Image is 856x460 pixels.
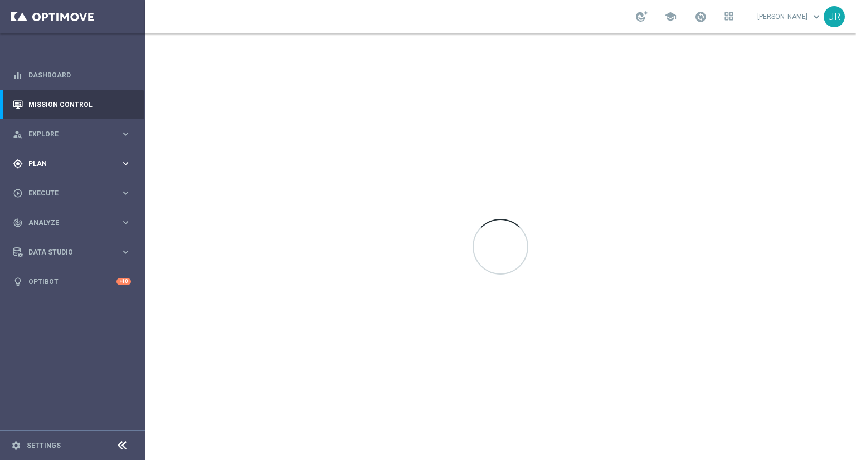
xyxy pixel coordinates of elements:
a: Dashboard [28,60,131,90]
button: play_circle_outline Execute keyboard_arrow_right [12,189,132,198]
div: Analyze [13,218,120,228]
button: Data Studio keyboard_arrow_right [12,248,132,257]
div: Optibot [13,267,131,296]
span: Explore [28,131,120,138]
button: lightbulb Optibot +10 [12,277,132,286]
span: Analyze [28,219,120,226]
span: keyboard_arrow_down [810,11,823,23]
a: Settings [27,442,61,449]
i: settings [11,441,21,451]
i: equalizer [13,70,23,80]
button: equalizer Dashboard [12,71,132,80]
i: keyboard_arrow_right [120,247,131,257]
button: track_changes Analyze keyboard_arrow_right [12,218,132,227]
span: Plan [28,160,120,167]
span: school [664,11,677,23]
i: keyboard_arrow_right [120,217,131,228]
i: keyboard_arrow_right [120,129,131,139]
a: Mission Control [28,90,131,119]
div: Data Studio [13,247,120,257]
i: lightbulb [13,277,23,287]
button: Mission Control [12,100,132,109]
div: +10 [116,278,131,285]
button: person_search Explore keyboard_arrow_right [12,130,132,139]
div: Plan [13,159,120,169]
i: track_changes [13,218,23,228]
i: keyboard_arrow_right [120,158,131,169]
button: gps_fixed Plan keyboard_arrow_right [12,159,132,168]
div: Execute [13,188,120,198]
a: Optibot [28,267,116,296]
div: Mission Control [13,90,131,119]
span: Data Studio [28,249,120,256]
div: JR [824,6,845,27]
div: Dashboard [13,60,131,90]
i: person_search [13,129,23,139]
i: play_circle_outline [13,188,23,198]
i: gps_fixed [13,159,23,169]
div: Explore [13,129,120,139]
i: keyboard_arrow_right [120,188,131,198]
span: Execute [28,190,120,197]
a: [PERSON_NAME]keyboard_arrow_down [756,8,824,25]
